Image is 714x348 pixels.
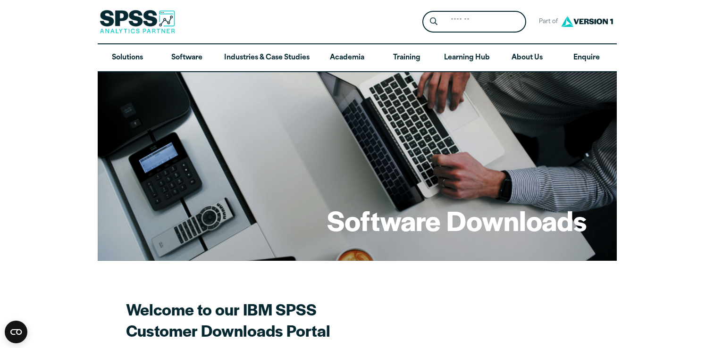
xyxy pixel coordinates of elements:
[559,13,615,30] img: Version1 Logo
[437,44,497,72] a: Learning Hub
[5,321,27,343] button: Open CMP widget
[425,13,442,31] button: Search magnifying glass icon
[98,44,157,72] a: Solutions
[327,202,587,239] h1: Software Downloads
[557,44,616,72] a: Enquire
[157,44,217,72] a: Software
[377,44,436,72] a: Training
[497,44,557,72] a: About Us
[217,44,317,72] a: Industries & Case Studies
[430,17,437,25] svg: Search magnifying glass icon
[126,298,456,341] h2: Welcome to our IBM SPSS Customer Downloads Portal
[100,10,175,33] img: SPSS Analytics Partner
[98,44,617,72] nav: Desktop version of site main menu
[534,15,559,29] span: Part of
[422,11,526,33] form: Site Header Search Form
[317,44,377,72] a: Academia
